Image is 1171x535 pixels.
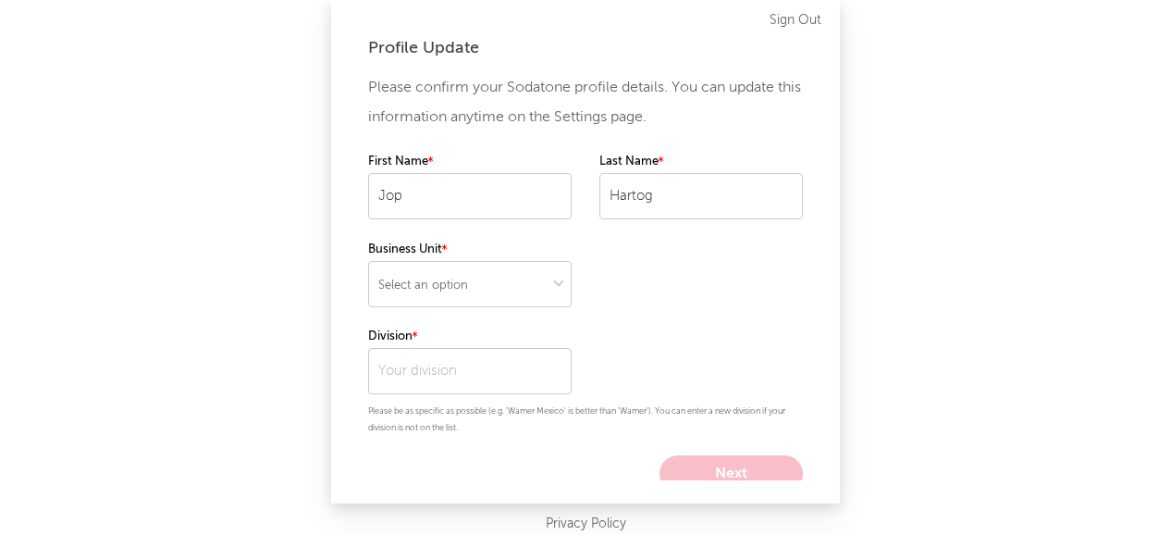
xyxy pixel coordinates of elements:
a: Sign Out [770,9,821,31]
a: Privacy Policy [546,513,626,535]
label: First Name [368,151,572,173]
p: Please confirm your Sodatone profile details. You can update this information anytime on the Sett... [368,73,803,132]
label: Last Name [599,151,803,173]
label: Business Unit [368,239,572,261]
input: Your first name [368,173,572,219]
label: Division [368,326,572,348]
p: Please be as specific as possible (e.g. 'Warner Mexico' is better than 'Warner'). You can enter a... [368,404,803,437]
input: Your division [368,348,572,394]
div: Profile Update [368,37,803,59]
input: Your last name [599,173,803,219]
button: Next [659,455,803,492]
